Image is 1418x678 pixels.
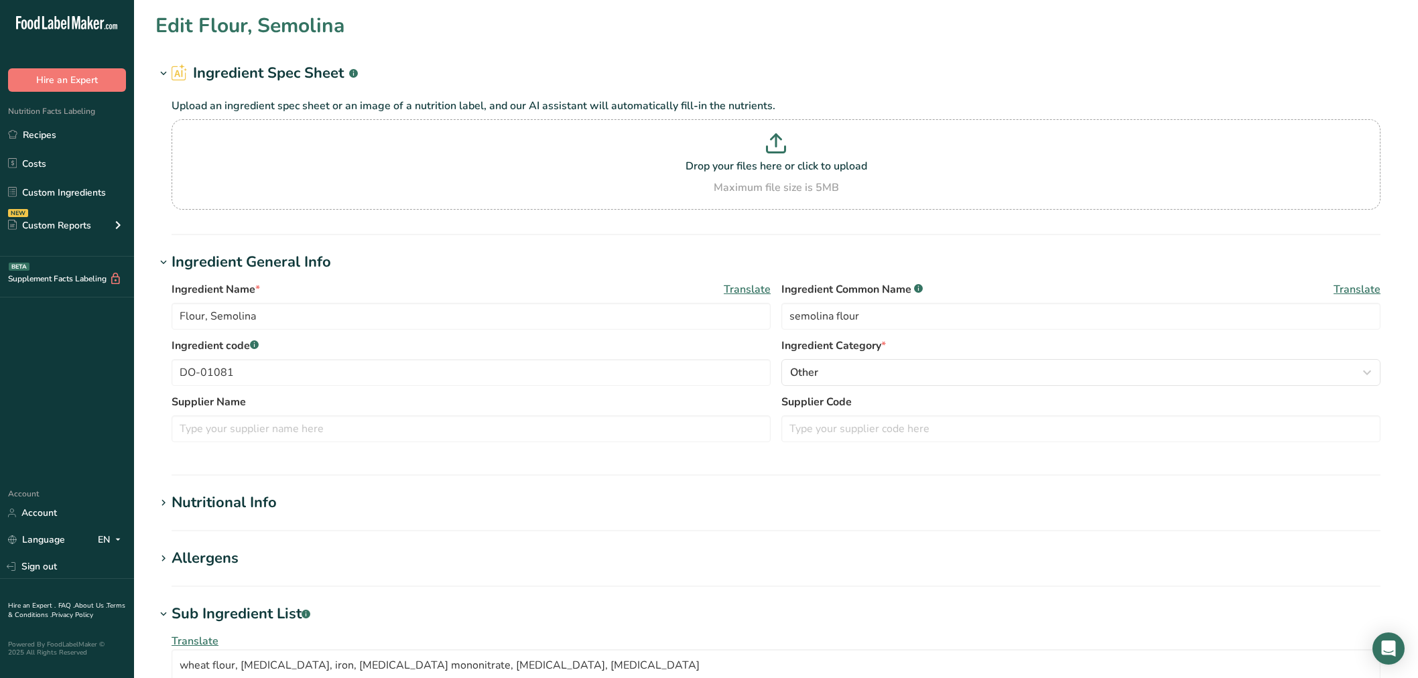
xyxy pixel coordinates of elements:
[8,601,125,620] a: Terms & Conditions .
[172,251,331,273] div: Ingredient General Info
[172,603,310,625] div: Sub Ingredient List
[9,263,29,271] div: BETA
[58,601,74,610] a: FAQ .
[172,415,771,442] input: Type your supplier name here
[1372,632,1405,665] div: Open Intercom Messenger
[781,303,1380,330] input: Type an alternate ingredient name if you have
[781,338,1380,354] label: Ingredient Category
[175,180,1377,196] div: Maximum file size is 5MB
[172,303,771,330] input: Type your ingredient name here
[8,601,56,610] a: Hire an Expert .
[8,209,28,217] div: NEW
[172,394,771,410] label: Supplier Name
[8,640,126,657] div: Powered By FoodLabelMaker © 2025 All Rights Reserved
[1334,281,1380,297] span: Translate
[790,364,818,381] span: Other
[74,601,107,610] a: About Us .
[52,610,93,620] a: Privacy Policy
[172,62,358,84] h2: Ingredient Spec Sheet
[172,634,218,649] span: Translate
[172,98,1380,114] p: Upload an ingredient spec sheet or an image of a nutrition label, and our AI assistant will autom...
[172,338,771,354] label: Ingredient code
[724,281,771,297] span: Translate
[781,394,1380,410] label: Supplier Code
[172,547,239,569] div: Allergens
[98,532,126,548] div: EN
[155,11,344,41] h1: Edit Flour, Semolina
[781,359,1380,386] button: Other
[781,415,1380,442] input: Type your supplier code here
[172,359,771,386] input: Type your ingredient code here
[8,528,65,551] a: Language
[781,281,923,297] span: Ingredient Common Name
[172,281,260,297] span: Ingredient Name
[172,492,277,514] div: Nutritional Info
[8,218,91,232] div: Custom Reports
[175,158,1377,174] p: Drop your files here or click to upload
[8,68,126,92] button: Hire an Expert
